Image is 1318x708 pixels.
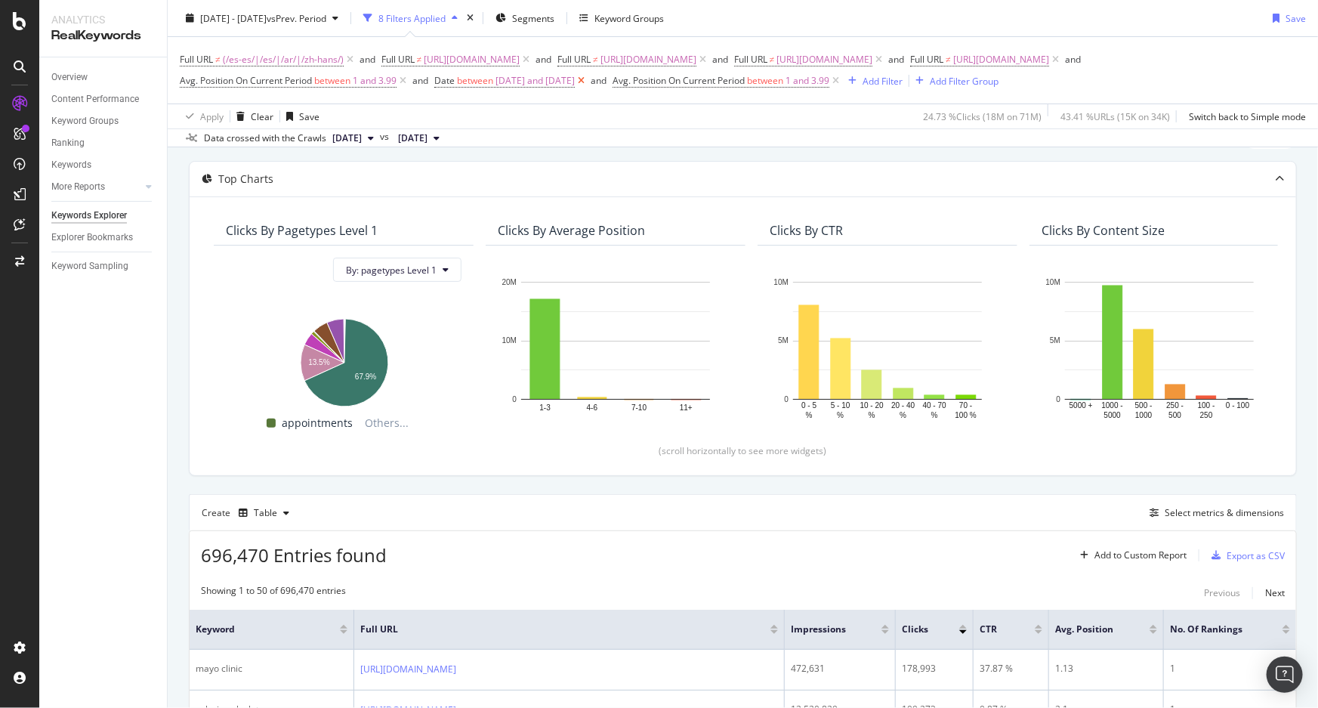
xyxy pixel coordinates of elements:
[680,404,693,413] text: 11+
[360,662,456,677] a: [URL][DOMAIN_NAME]
[326,129,380,147] button: [DATE]
[51,135,85,151] div: Ranking
[1135,402,1153,410] text: 500 -
[593,53,598,66] span: ≠
[251,110,273,122] div: Clear
[51,70,156,85] a: Overview
[51,208,127,224] div: Keywords Explorer
[869,412,875,420] text: %
[831,402,850,410] text: 5 - 10
[791,623,859,636] span: Impressions
[51,70,88,85] div: Overview
[498,223,645,238] div: Clicks By Average Position
[1042,274,1277,422] svg: A chart.
[902,662,967,676] div: 178,993
[180,74,312,87] span: Avg. Position On Current Period
[1042,223,1165,238] div: Clicks By Content Size
[784,395,789,403] text: 0
[357,6,464,30] button: 8 Filters Applied
[489,6,560,30] button: Segments
[909,72,999,90] button: Add Filter Group
[353,70,397,91] span: 1 and 3.99
[1227,549,1285,562] div: Export as CSV
[1183,104,1306,128] button: Switch back to Simple mode
[930,74,999,87] div: Add Filter Group
[594,11,664,24] div: Keyword Groups
[201,584,346,602] div: Showing 1 to 50 of 696,470 entries
[392,129,446,147] button: [DATE]
[712,53,728,66] div: and
[770,223,843,238] div: Clicks By CTR
[1135,412,1153,420] text: 1000
[1144,504,1284,522] button: Select metrics & dimensions
[842,72,903,90] button: Add Filter
[51,258,156,274] a: Keyword Sampling
[314,74,350,87] span: between
[51,91,156,107] a: Content Performance
[51,230,156,246] a: Explorer Bookmarks
[1200,412,1213,420] text: 250
[282,414,353,432] span: appointments
[498,274,733,422] svg: A chart.
[1267,657,1303,693] div: Open Intercom Messenger
[1055,662,1157,676] div: 1.13
[196,623,317,636] span: Keyword
[215,53,221,66] span: ≠
[1074,543,1187,567] button: Add to Custom Report
[398,131,428,145] span: 2025 Aug. 27th
[770,274,1005,422] svg: A chart.
[1198,402,1215,410] text: 100 -
[1166,402,1184,410] text: 250 -
[230,104,273,128] button: Clear
[412,73,428,88] button: and
[1046,278,1060,286] text: 10M
[613,74,745,87] span: Avg. Position On Current Period
[502,337,517,345] text: 10M
[931,412,938,420] text: %
[631,404,647,413] text: 7-10
[51,135,156,151] a: Ranking
[955,412,977,420] text: 100 %
[417,53,422,66] span: ≠
[346,264,437,277] span: By: pagetypes Level 1
[1205,543,1285,567] button: Export as CSV
[457,74,493,87] span: between
[51,179,141,195] a: More Reports
[51,230,133,246] div: Explorer Bookmarks
[434,74,455,87] span: Date
[51,179,105,195] div: More Reports
[299,110,319,122] div: Save
[200,11,267,24] span: [DATE] - [DATE]
[512,11,554,24] span: Segments
[502,278,517,286] text: 20M
[412,74,428,87] div: and
[51,258,128,274] div: Keyword Sampling
[770,53,775,66] span: ≠
[51,157,156,173] a: Keywords
[712,52,728,66] button: and
[1170,662,1290,676] div: 1
[1104,412,1122,420] text: 5000
[539,404,551,413] text: 1-3
[1060,110,1170,122] div: 43.41 % URLs ( 15K on 34K )
[888,53,904,66] div: and
[902,623,937,636] span: Clicks
[267,11,326,24] span: vs Prev. Period
[1170,623,1260,636] span: No. of Rankings
[333,258,461,282] button: By: pagetypes Level 1
[923,110,1042,122] div: 24.73 % Clicks ( 18M on 71M )
[180,104,224,128] button: Apply
[600,49,696,70] span: [URL][DOMAIN_NAME]
[1265,586,1285,599] div: Next
[536,53,551,66] div: and
[51,113,119,129] div: Keyword Groups
[587,404,598,413] text: 4-6
[747,74,783,87] span: between
[910,53,943,66] span: Full URL
[1265,584,1285,602] button: Next
[360,52,375,66] button: and
[51,12,155,27] div: Analytics
[180,53,213,66] span: Full URL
